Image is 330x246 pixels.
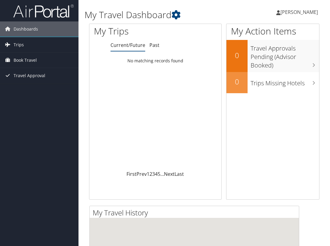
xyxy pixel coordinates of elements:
h1: My Action Items [226,25,319,38]
a: 3 [152,171,155,177]
span: Travel Approval [14,68,45,83]
h3: Trips Missing Hotels [251,76,319,87]
span: [PERSON_NAME] [280,9,318,15]
a: [PERSON_NAME] [276,3,324,21]
a: 4 [155,171,158,177]
img: airportal-logo.png [13,4,74,18]
a: 0Trips Missing Hotels [226,72,319,93]
h2: 0 [226,50,248,61]
td: No matching records found [89,55,221,66]
h1: My Trips [94,25,162,38]
a: 5 [158,171,160,177]
a: First [127,171,136,177]
a: 2 [149,171,152,177]
a: Current/Future [111,42,145,48]
span: Trips [14,37,24,52]
a: Next [164,171,175,177]
a: 0Travel Approvals Pending (Advisor Booked) [226,40,319,72]
h1: My Travel Dashboard [85,8,244,21]
a: Last [175,171,184,177]
span: Book Travel [14,53,37,68]
span: … [160,171,164,177]
span: Dashboards [14,21,38,37]
h2: 0 [226,77,248,87]
h2: My Travel History [93,208,299,218]
a: Prev [136,171,147,177]
h3: Travel Approvals Pending (Advisor Booked) [251,41,319,70]
a: Past [149,42,159,48]
a: 1 [147,171,149,177]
